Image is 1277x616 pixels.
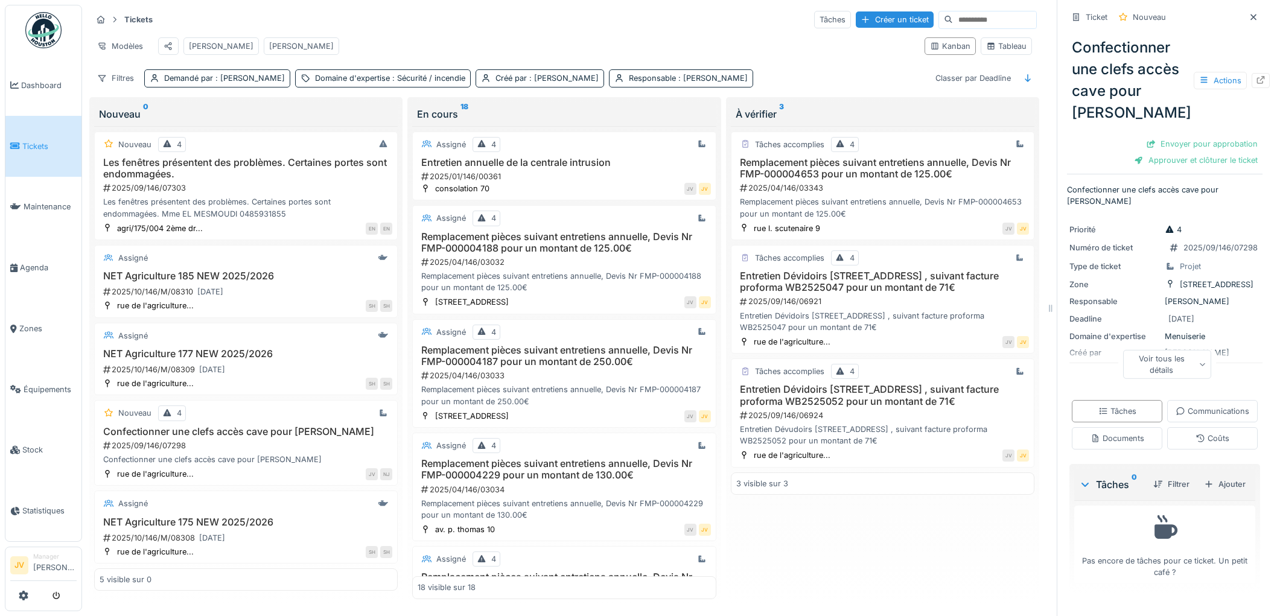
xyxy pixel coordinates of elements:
div: EN [380,223,392,235]
div: rue de l'agriculture... [754,449,830,461]
div: Priorité [1069,224,1160,235]
div: [DATE] [197,286,223,297]
img: Badge_color-CXgf-gQk.svg [25,12,62,48]
a: Agenda [5,237,81,298]
div: 18 visible sur 18 [418,582,476,593]
div: Tâches accomplies [755,366,824,377]
h3: Remplacement pièces suivant entretiens annuelle, Devis Nr FMP-000004229 pour un montant de 130.00€ [418,458,710,481]
span: : [PERSON_NAME] [527,74,599,83]
h3: Remplacement pièces suivant entretiens annuelle, Devis Nr FMP-000004187 pour un montant de 250.00€ [418,345,710,367]
a: Tickets [5,116,81,177]
div: 2025/10/146/M/08310 [102,284,392,299]
div: Tâches [1079,477,1144,492]
div: Manager [33,552,77,561]
strong: Tickets [119,14,158,25]
div: Pas encore de tâches pour ce ticket. Un petit café ? [1082,511,1247,579]
h3: Confectionner une clefs accès cave pour [PERSON_NAME] [100,426,392,437]
div: JV [699,410,711,422]
div: Nouveau [118,139,151,150]
h3: NET Agriculture 175 NEW 2025/2026 [100,516,392,528]
a: Dashboard [5,55,81,116]
div: JV [699,296,711,308]
div: Tâches accomplies [755,139,824,150]
div: JV [366,468,378,480]
div: Filtrer [1148,476,1194,492]
div: Responsable [629,72,748,84]
div: 4 [491,139,496,150]
div: agri/175/004 2ème dr... [117,223,203,234]
div: Coûts [1196,433,1229,444]
div: JV [699,524,711,536]
div: [STREET_ADDRESS] [1180,279,1253,290]
div: 4 [491,212,496,224]
div: 2025/09/146/07298 [1183,242,1258,253]
div: [STREET_ADDRESS] [435,296,509,308]
div: SH [366,300,378,312]
div: Kanban [930,40,970,52]
div: SH [380,546,392,558]
div: Domaine d'expertise [315,72,465,84]
div: EN [366,223,378,235]
div: 2025/09/146/06921 [739,296,1029,307]
sup: 18 [460,107,468,121]
div: Remplacement pièces suivant entretiens annuelle, Devis Nr FMP-000004187 pour un montant de 250.00€ [418,384,710,407]
div: Nouveau [118,407,151,419]
div: Entretien Dévidoirs [STREET_ADDRESS] , suivant facture proforma WB2525047 pour un montant de 71€ [736,310,1029,333]
div: Approuver et clôturer le ticket [1129,152,1263,168]
div: 4 [491,440,496,451]
div: [DATE] [1168,313,1194,325]
div: Assigné [118,330,148,341]
div: 4 [491,553,496,565]
div: Remplacement pièces suivant entretiens annuelle, Devis Nr FMP-000004653 pour un montant de 125.00€ [736,196,1029,219]
div: Tâches [1098,405,1136,417]
li: [PERSON_NAME] [33,552,77,578]
sup: 0 [143,107,148,121]
h3: Entretien Dévidoirs [STREET_ADDRESS] , suivant facture proforma WB2525047 pour un montant de 71€ [736,270,1029,293]
div: Assigné [436,139,466,150]
div: JV [699,183,711,195]
div: Demandé par [164,72,285,84]
h3: NET Agriculture 185 NEW 2025/2026 [100,270,392,282]
span: Tickets [22,141,77,152]
div: Tâches accomplies [755,252,824,264]
div: Tâches [814,11,851,28]
h3: Les fenêtres présentent des problèmes. Certaines portes sont endommagées. [100,157,392,180]
div: Zone [1069,279,1160,290]
div: 2025/10/146/M/08309 [102,362,392,377]
div: Ajouter [1199,476,1250,492]
a: Maintenance [5,177,81,238]
div: 2025/04/146/03032 [420,256,710,268]
div: Remplacement pièces suivant entretiens annuelle, Devis Nr FMP-000004188 pour un montant de 125.00€ [418,270,710,293]
div: Filtres [92,69,139,87]
div: av. p. thomas 10 [435,524,495,535]
div: 4 [491,326,496,338]
a: Stock [5,420,81,481]
span: Statistiques [22,505,77,516]
h3: Remplacement pièces suivant entretiens annuelle, Devis Nr FMP-000004188 pour un montant de 125.00€ [418,231,710,254]
h3: Entretien Dévidoirs [STREET_ADDRESS] , suivant facture proforma WB2525052 pour un montant de 71€ [736,384,1029,407]
div: rue de l'agriculture... [117,468,194,480]
div: [DATE] [199,532,225,544]
h3: NET Agriculture 177 NEW 2025/2026 [100,348,392,360]
p: Confectionner une clefs accès cave pour [PERSON_NAME] [1067,184,1263,207]
div: JV [684,410,696,422]
div: 5 visible sur 0 [100,574,151,585]
div: [PERSON_NAME] [269,40,334,52]
div: Nouveau [99,107,393,121]
div: Responsable [1069,296,1160,307]
div: 4 [177,139,182,150]
div: SH [380,300,392,312]
div: 4 [177,407,182,419]
div: Entretien Dévudoirs [STREET_ADDRESS] , suivant facture proforma WB2525052 pour un montant de 71€ [736,424,1029,446]
div: [STREET_ADDRESS] [435,410,509,422]
div: 2025/09/146/07303 [102,182,392,194]
span: : [PERSON_NAME] [676,74,748,83]
div: Assigné [436,440,466,451]
span: Dashboard [21,80,77,91]
div: 3 visible sur 3 [736,478,788,489]
div: JV [684,296,696,308]
div: JV [684,524,696,536]
div: Numéro de ticket [1069,242,1160,253]
h3: Remplacement pièces suivant entretiens annuelle, Devis Nr FMP-000004653 pour un montant de 125.00€ [736,157,1029,180]
div: 2025/04/146/03033 [420,370,710,381]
